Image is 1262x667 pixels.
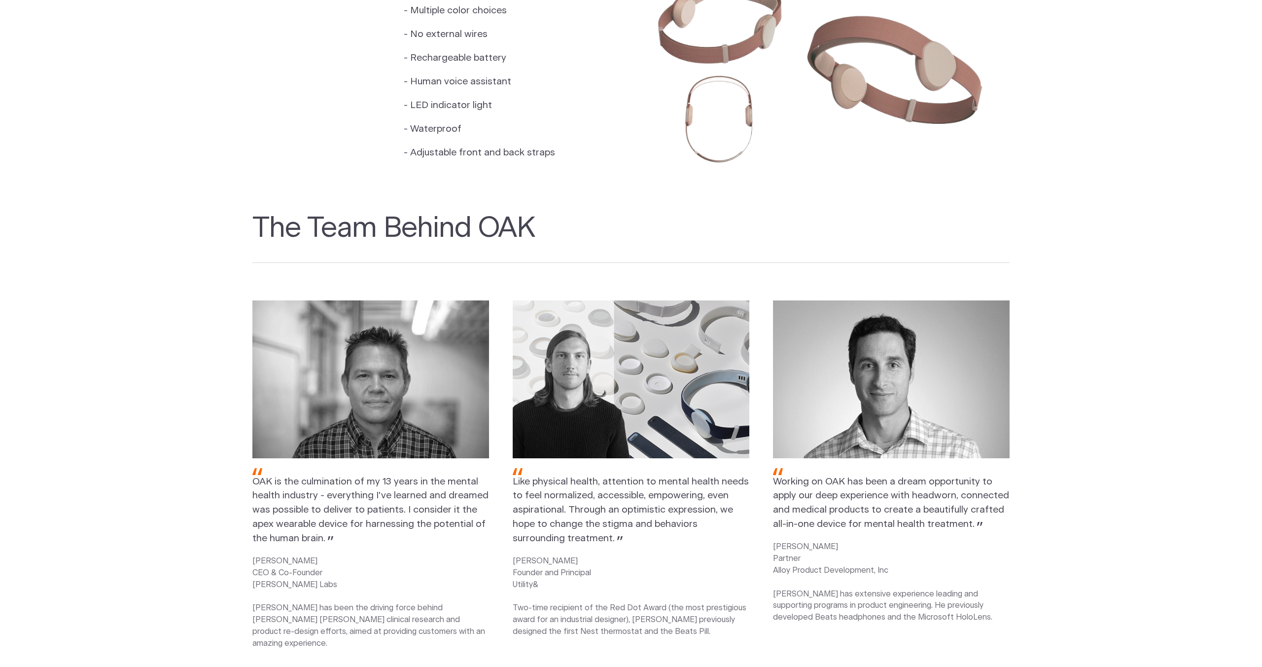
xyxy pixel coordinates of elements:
span: OAK is the culmination of my 13 years in the mental health industry - everything I've learned and... [252,477,489,543]
span: Like physical health, attention to mental health needs to feel normalized, accessible, empowering... [513,477,749,543]
p: - Multiple color choices [404,4,555,18]
p: [PERSON_NAME] Founder and Principal Utility& Two-time recipient of the Red Dot Award (the most pr... [513,556,749,638]
p: - Rechargeable battery [404,51,555,66]
p: - Waterproof [404,122,555,137]
p: - LED indicator light [404,99,555,113]
p: - Adjustable front and back straps [404,146,555,160]
p: - No external wires [404,28,555,42]
p: [PERSON_NAME] CEO & Co-Founder [PERSON_NAME] Labs [PERSON_NAME] has been the driving force behind... [252,556,489,650]
p: [PERSON_NAME] Partner Alloy Product Development, Inc [PERSON_NAME] has extensive experience leadi... [773,541,1010,624]
h2: The Team Behind OAK [252,212,1010,263]
p: - Human voice assistant [404,75,555,89]
span: Working on OAK has been a dream opportunity to apply our deep experience with headworn, connected... [773,477,1009,529]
